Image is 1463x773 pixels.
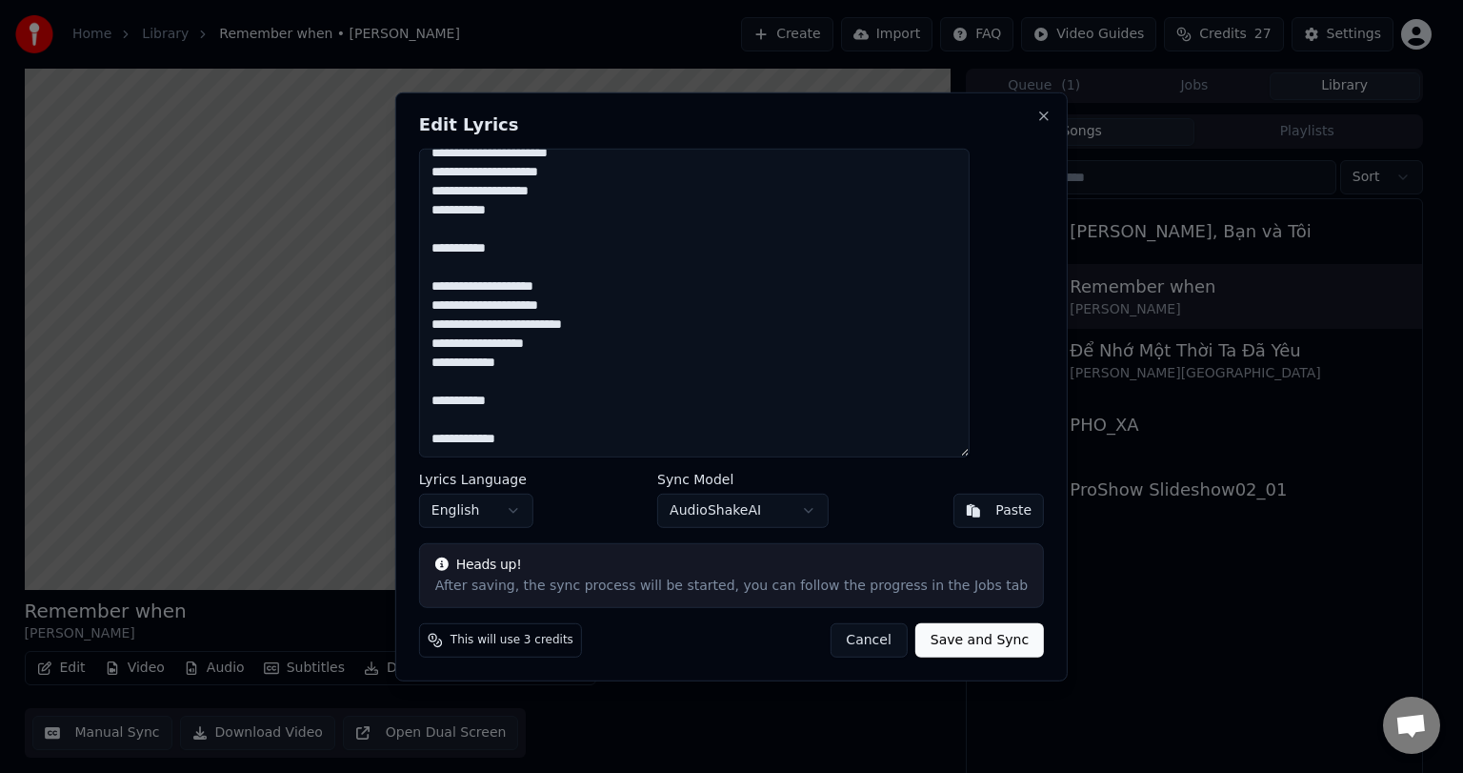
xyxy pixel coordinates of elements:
div: Paste [995,501,1032,520]
div: After saving, the sync process will be started, you can follow the progress in the Jobs tab [435,577,1028,596]
button: Paste [952,494,1044,528]
h2: Edit Lyrics [419,115,1044,132]
label: Lyrics Language [419,473,533,486]
label: Sync Model [657,473,829,486]
span: This will use 3 credits [451,633,573,648]
button: Cancel [830,623,907,658]
div: Heads up! [435,556,1028,575]
button: Save and Sync [915,623,1044,658]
